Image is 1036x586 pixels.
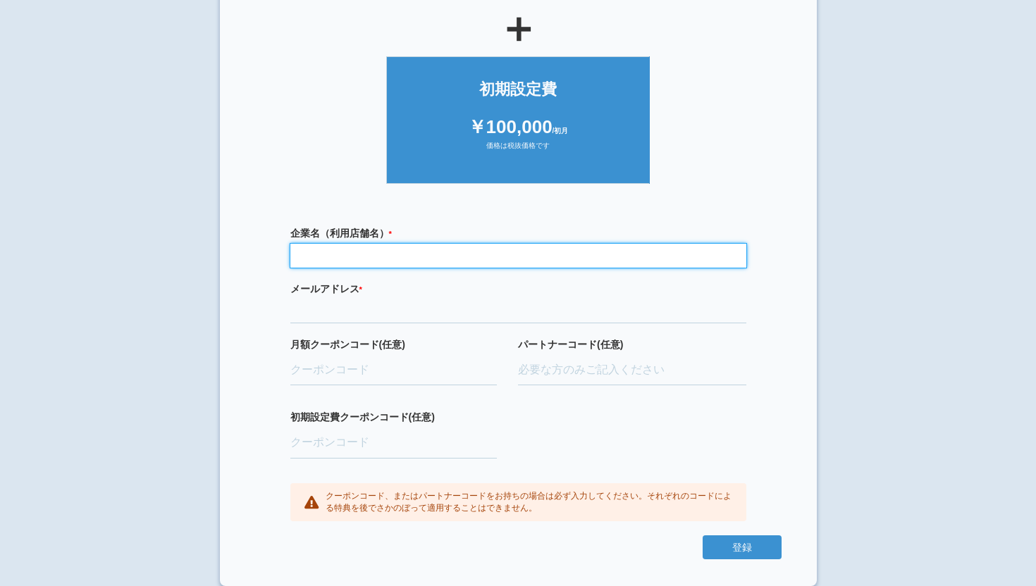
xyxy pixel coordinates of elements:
[290,355,498,386] input: クーポンコード
[290,226,746,240] label: 企業名（利用店舗名）
[401,141,635,162] div: 価格は税抜価格です
[290,410,498,424] label: 初期設定費クーポンコード(任意)
[401,78,635,100] div: 初期設定費
[290,428,498,459] input: クーポンコード
[553,127,569,135] span: /初月
[326,490,732,514] p: クーポンコード、またはパートナーコードをお持ちの場合は必ず入力してください。それぞれのコードによる特典を後でさかのぼって適用することはできません。
[518,355,746,386] input: 必要な方のみご記入ください
[290,282,746,296] label: メールアドレス
[401,114,635,140] div: ￥100,000
[290,337,498,351] label: 月額クーポンコード(任意)
[255,7,782,49] div: ＋
[518,337,746,351] label: パートナーコード(任意)
[703,535,782,559] button: 登録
